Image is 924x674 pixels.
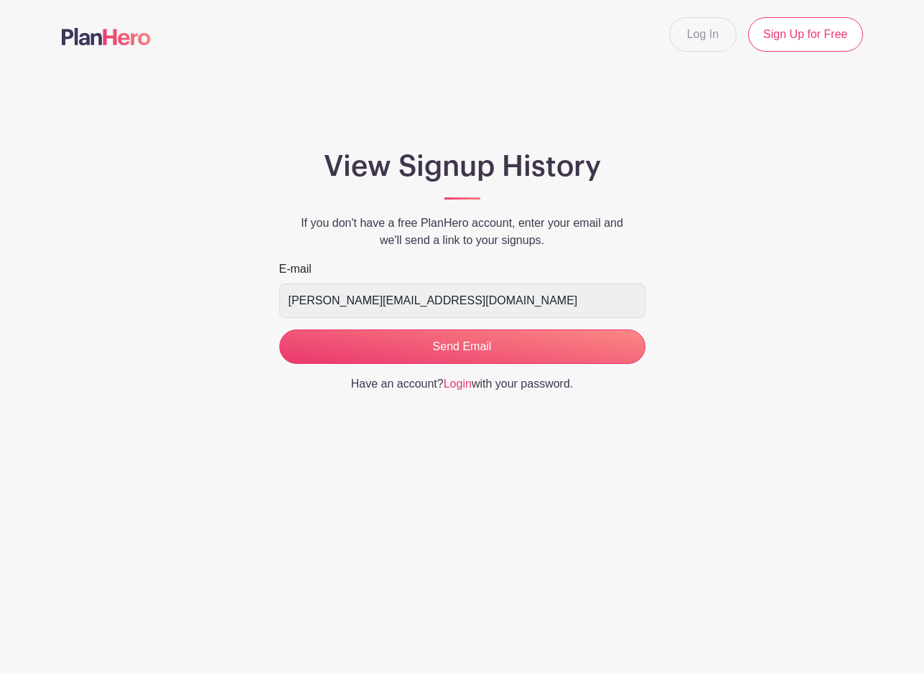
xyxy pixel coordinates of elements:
[279,149,645,184] h1: View Signup History
[279,261,312,278] label: E-mail
[748,17,862,52] a: Sign Up for Free
[279,329,645,364] input: Send Email
[279,215,645,249] p: If you don't have a free PlanHero account, enter your email and we'll send a link to your signups.
[279,375,645,393] p: Have an account? with your password.
[444,378,472,390] a: Login
[62,28,151,45] img: logo-507f7623f17ff9eddc593b1ce0a138ce2505c220e1c5a4e2b4648c50719b7d32.svg
[669,17,737,52] a: Log In
[279,284,645,318] input: e.g. julie@eventco.com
